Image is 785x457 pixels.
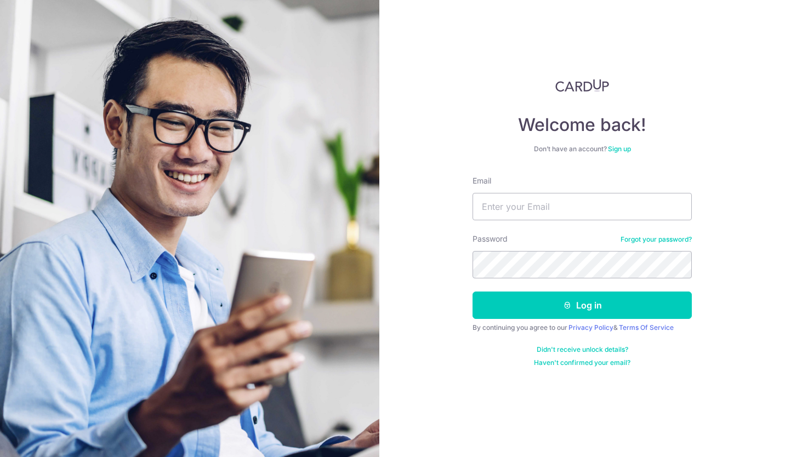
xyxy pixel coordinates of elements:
[473,193,692,220] input: Enter your Email
[608,145,631,153] a: Sign up
[568,323,613,332] a: Privacy Policy
[534,358,630,367] a: Haven't confirmed your email?
[537,345,628,354] a: Didn't receive unlock details?
[473,175,491,186] label: Email
[473,233,508,244] label: Password
[555,79,609,92] img: CardUp Logo
[473,145,692,153] div: Don’t have an account?
[619,323,674,332] a: Terms Of Service
[473,114,692,136] h4: Welcome back!
[621,235,692,244] a: Forgot your password?
[473,323,692,332] div: By continuing you agree to our &
[473,292,692,319] button: Log in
